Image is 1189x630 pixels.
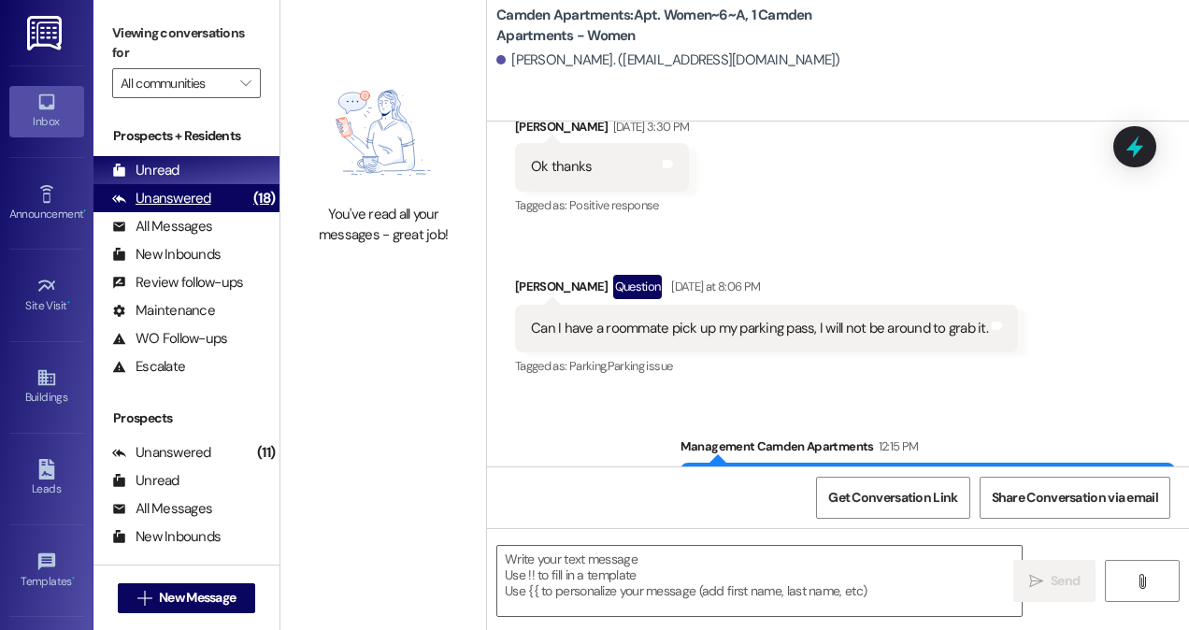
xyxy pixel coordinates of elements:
div: New Inbounds [112,527,221,547]
div: Prospects [93,408,279,428]
div: All Messages [112,217,212,236]
button: Get Conversation Link [816,477,969,519]
div: Review follow-ups [112,273,243,293]
i:  [1029,574,1043,589]
span: • [67,296,70,309]
div: Unanswered [112,443,211,463]
i:  [240,76,251,91]
a: Buildings [9,362,84,412]
span: Positive response [569,197,659,213]
div: [PERSON_NAME]. ([EMAIL_ADDRESS][DOMAIN_NAME]) [496,50,840,70]
span: New Message [159,588,236,608]
a: Templates • [9,546,84,596]
div: Prospects + Residents [93,126,279,146]
div: Ok thanks [531,157,592,177]
span: • [83,205,86,218]
span: Send [1051,571,1080,591]
span: Parking issue [608,358,673,374]
div: Maintenance [112,301,215,321]
span: Share Conversation via email [992,488,1158,508]
div: All Messages [112,499,212,519]
div: Management Camden Apartments [680,437,1175,463]
div: (18) [249,184,279,213]
b: Camden Apartments: Apt. Women~6~A, 1 Camden Apartments - Women [496,6,870,46]
span: Get Conversation Link [828,488,957,508]
div: [DATE] 3:30 PM [609,117,690,136]
div: [PERSON_NAME] [515,117,689,143]
div: Question [613,275,663,298]
a: Site Visit • [9,270,84,321]
span: Parking , [569,358,608,374]
div: Escalate [112,357,185,377]
div: Can I have a roommate pick up my parking pass, I will not be around to grab it. [531,319,988,338]
button: Send [1013,560,1096,602]
img: empty-state [301,70,466,196]
span: • [72,572,75,585]
div: WO Follow-ups [112,329,227,349]
div: [DATE] at 8:06 PM [666,277,760,296]
button: Share Conversation via email [980,477,1170,519]
div: New Inbounds [112,245,221,265]
input: All communities [121,68,231,98]
div: 12:15 PM [874,437,919,456]
div: Unread [112,471,179,491]
div: Tagged as: [515,352,1018,379]
div: Unanswered [112,189,211,208]
a: Leads [9,453,84,504]
i:  [137,591,151,606]
div: [PERSON_NAME] [515,275,1018,305]
a: Inbox [9,86,84,136]
div: Tagged as: [515,192,689,219]
button: New Message [118,583,256,613]
div: You've read all your messages - great job! [301,205,466,245]
div: Unread [112,161,179,180]
label: Viewing conversations for [112,19,261,68]
div: (11) [252,438,279,467]
img: ResiDesk Logo [27,16,65,50]
i:  [1135,574,1149,589]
